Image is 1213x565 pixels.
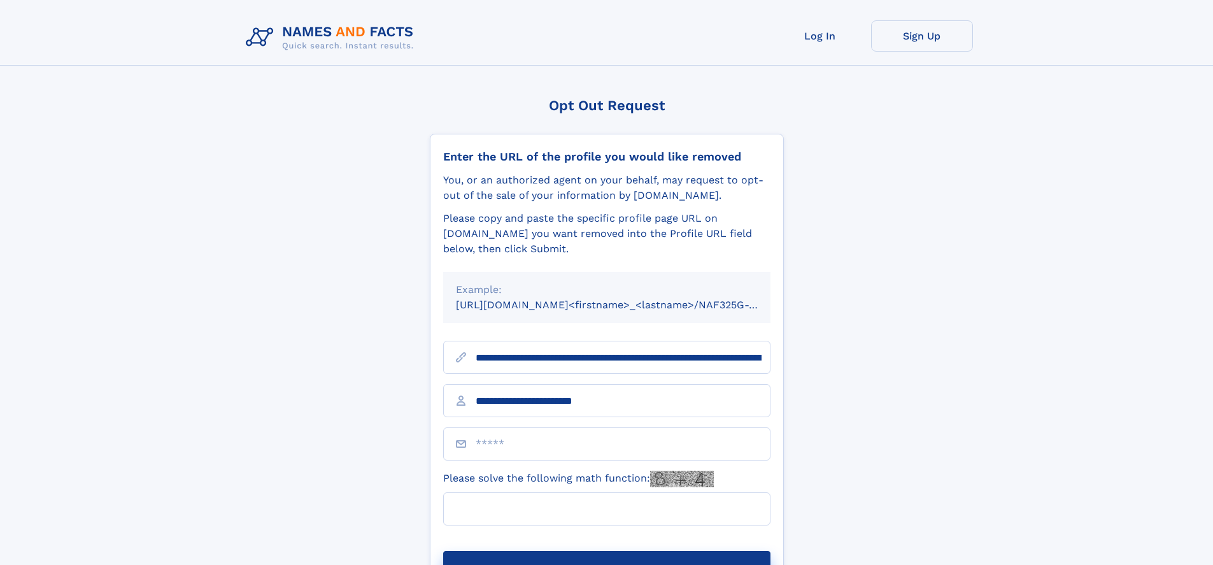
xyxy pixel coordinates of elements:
[443,150,770,164] div: Enter the URL of the profile you would like removed
[443,471,714,487] label: Please solve the following math function:
[443,211,770,257] div: Please copy and paste the specific profile page URL on [DOMAIN_NAME] you want removed into the Pr...
[456,282,758,297] div: Example:
[871,20,973,52] a: Sign Up
[430,97,784,113] div: Opt Out Request
[456,299,795,311] small: [URL][DOMAIN_NAME]<firstname>_<lastname>/NAF325G-xxxxxxxx
[241,20,424,55] img: Logo Names and Facts
[443,173,770,203] div: You, or an authorized agent on your behalf, may request to opt-out of the sale of your informatio...
[769,20,871,52] a: Log In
